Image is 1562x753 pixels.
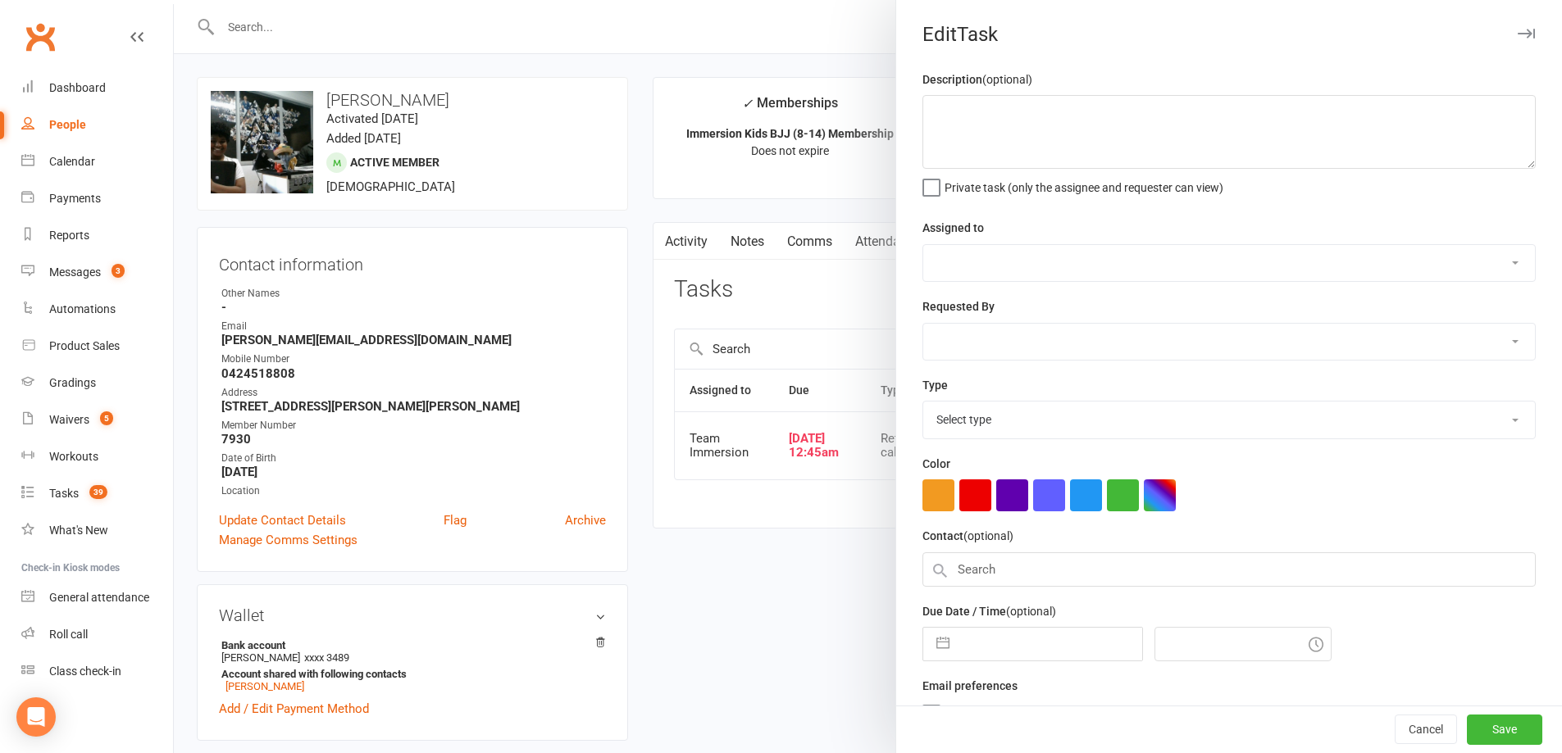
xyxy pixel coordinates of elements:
label: Email preferences [922,677,1018,695]
label: Contact [922,527,1013,545]
div: Edit Task [896,23,1562,46]
small: (optional) [1006,605,1056,618]
a: Class kiosk mode [21,653,173,690]
small: (optional) [963,529,1013,542]
a: Messages 3 [21,254,173,291]
a: General attendance kiosk mode [21,579,173,616]
a: Reports [21,217,173,254]
div: Gradings [49,376,96,389]
div: Messages [49,265,101,279]
div: Waivers [49,413,89,426]
button: Save [1467,715,1542,745]
div: Product Sales [49,339,120,352]
span: 3 [112,264,125,278]
div: Workouts [49,450,98,463]
a: People [21,107,173,143]
label: Type [922,376,948,394]
a: Tasks 39 [21,475,173,512]
a: What's New [21,512,173,549]
div: What's New [49,524,108,537]
a: Workouts [21,438,173,475]
a: Gradings [21,365,173,401]
button: Cancel [1395,715,1457,745]
div: Open Intercom Messenger [16,697,56,737]
label: Color [922,455,950,473]
a: Payments [21,180,173,217]
div: Reports [49,229,89,242]
a: Waivers 5 [21,401,173,438]
label: Assigned to [922,219,984,237]
div: Automations [49,302,116,315]
div: Payments [49,192,101,205]
div: Tasks [49,487,79,500]
a: Calendar [21,143,173,180]
a: Product Sales [21,328,173,365]
label: Requested By [922,297,995,315]
a: Automations [21,291,173,328]
div: General attendance [49,591,149,604]
a: Clubworx [20,16,61,57]
span: Send reminder email [945,701,1047,720]
span: Private task (only the assignee and requester can view) [945,175,1223,194]
a: Dashboard [21,70,173,107]
span: 5 [100,411,113,425]
div: People [49,118,86,131]
label: Due Date / Time [922,602,1056,620]
small: (optional) [982,73,1032,86]
div: Calendar [49,155,95,168]
div: Dashboard [49,81,106,94]
label: Description [922,70,1032,88]
a: Roll call [21,616,173,653]
span: 39 [89,485,107,499]
div: Roll call [49,628,88,641]
div: Class check-in [49,665,121,678]
input: Search [922,552,1536,587]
